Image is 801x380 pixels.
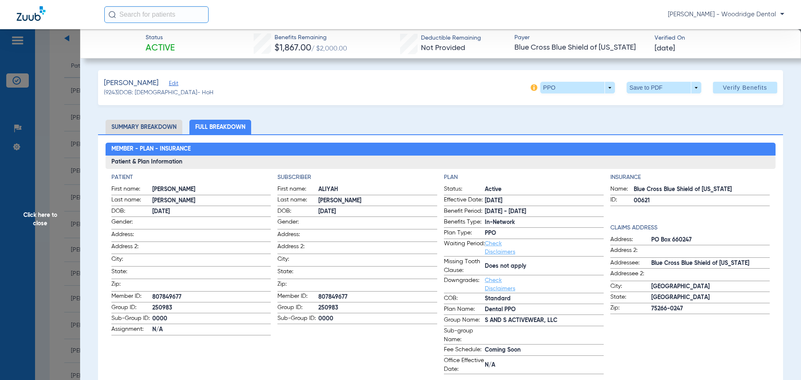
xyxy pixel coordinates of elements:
[444,345,485,355] span: Fee Schedule:
[485,241,515,255] a: Check Disclaimers
[169,81,176,88] span: Edit
[152,293,271,302] span: 807849677
[277,185,318,195] span: First name:
[111,303,152,313] span: Group ID:
[277,218,318,229] span: Gender:
[444,257,485,275] span: Missing Tooth Clause:
[444,218,485,228] span: Benefits Type:
[318,196,437,205] span: [PERSON_NAME]
[485,196,604,205] span: [DATE]
[111,280,152,291] span: Zip:
[111,207,152,217] span: DOB:
[311,45,347,52] span: / $2,000.00
[152,304,271,312] span: 250983
[610,293,651,303] span: State:
[318,304,437,312] span: 250983
[655,43,675,54] span: [DATE]
[485,207,604,216] span: [DATE] - [DATE]
[421,34,481,43] span: Deductible Remaining
[627,82,701,93] button: Save to PDF
[485,316,604,325] span: S AND S ACTIVEWEAR, LLC
[111,255,152,266] span: City:
[485,305,604,314] span: Dental PPO
[444,207,485,217] span: Benefit Period:
[634,185,770,194] span: Blue Cross Blue Shield of [US_STATE]
[277,314,318,324] span: Sub-Group ID:
[277,196,318,206] span: Last name:
[610,173,770,182] h4: Insurance
[318,185,437,194] span: ALIYAH
[111,230,152,242] span: Address:
[531,84,537,91] img: info-icon
[634,196,770,205] span: 00621
[444,196,485,206] span: Effective Date:
[610,246,651,257] span: Address 2:
[152,196,271,205] span: [PERSON_NAME]
[444,356,485,374] span: Office Effective Date:
[104,6,209,23] input: Search for patients
[485,185,604,194] span: Active
[152,325,271,334] span: N/A
[444,316,485,326] span: Group Name:
[146,33,175,42] span: Status
[318,293,437,302] span: 807849677
[610,259,651,269] span: Addressee:
[277,292,318,302] span: Member ID:
[610,224,770,232] h4: Claims Address
[651,259,770,268] span: Blue Cross Blue Shield of [US_STATE]
[277,267,318,279] span: State:
[318,207,437,216] span: [DATE]
[651,236,770,244] span: PO Box 660247
[668,10,784,19] span: [PERSON_NAME] - Woodridge Dental
[444,173,604,182] h4: Plan
[514,33,647,42] span: Payer
[610,304,651,314] span: Zip:
[111,292,152,302] span: Member ID:
[152,207,271,216] span: [DATE]
[485,277,515,292] a: Check Disclaimers
[277,230,318,242] span: Address:
[610,196,634,206] span: ID:
[485,294,604,303] span: Standard
[485,262,604,271] span: Does not apply
[277,280,318,291] span: Zip:
[108,11,116,18] img: Search Icon
[277,242,318,254] span: Address 2:
[104,78,159,88] span: [PERSON_NAME]
[111,242,152,254] span: Address 2:
[152,315,271,323] span: 0000
[111,196,152,206] span: Last name:
[444,305,485,315] span: Plan Name:
[318,315,437,323] span: 0000
[723,84,767,91] span: Verify Benefits
[485,361,604,370] span: N/A
[17,6,45,21] img: Zuub Logo
[514,43,647,53] span: Blue Cross Blue Shield of [US_STATE]
[651,282,770,291] span: [GEOGRAPHIC_DATA]
[111,325,152,335] span: Assignment:
[713,82,777,93] button: Verify Benefits
[540,82,615,93] button: PPO
[610,235,651,245] span: Address:
[444,239,485,256] span: Waiting Period:
[111,173,271,182] h4: Patient
[485,229,604,238] span: PPO
[277,303,318,313] span: Group ID:
[651,293,770,302] span: [GEOGRAPHIC_DATA]
[485,346,604,355] span: Coming Soon
[610,185,634,195] span: Name:
[104,88,214,97] span: (9243) DOB: [DEMOGRAPHIC_DATA] - HoH
[275,33,347,42] span: Benefits Remaining
[655,34,788,43] span: Verified On
[111,218,152,229] span: Gender:
[651,305,770,313] span: 75266-0247
[444,185,485,195] span: Status:
[444,276,485,293] span: Downgrades:
[189,120,251,134] li: Full Breakdown
[277,173,437,182] h4: Subscriber
[106,143,776,156] h2: Member - Plan - Insurance
[111,314,152,324] span: Sub-Group ID:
